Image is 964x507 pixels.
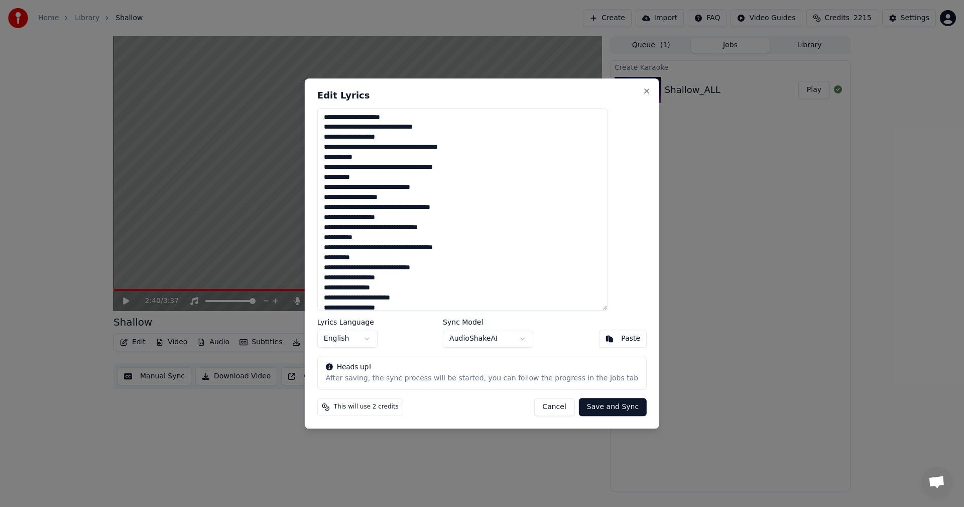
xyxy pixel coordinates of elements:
[443,319,533,326] label: Sync Model
[326,362,638,372] div: Heads up!
[317,91,647,100] h2: Edit Lyrics
[579,398,647,416] button: Save and Sync
[598,330,647,348] button: Paste
[334,403,399,411] span: This will use 2 credits
[534,398,574,416] button: Cancel
[317,319,378,326] label: Lyrics Language
[621,334,640,344] div: Paste
[326,373,638,383] div: After saving, the sync process will be started, you can follow the progress in the Jobs tab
